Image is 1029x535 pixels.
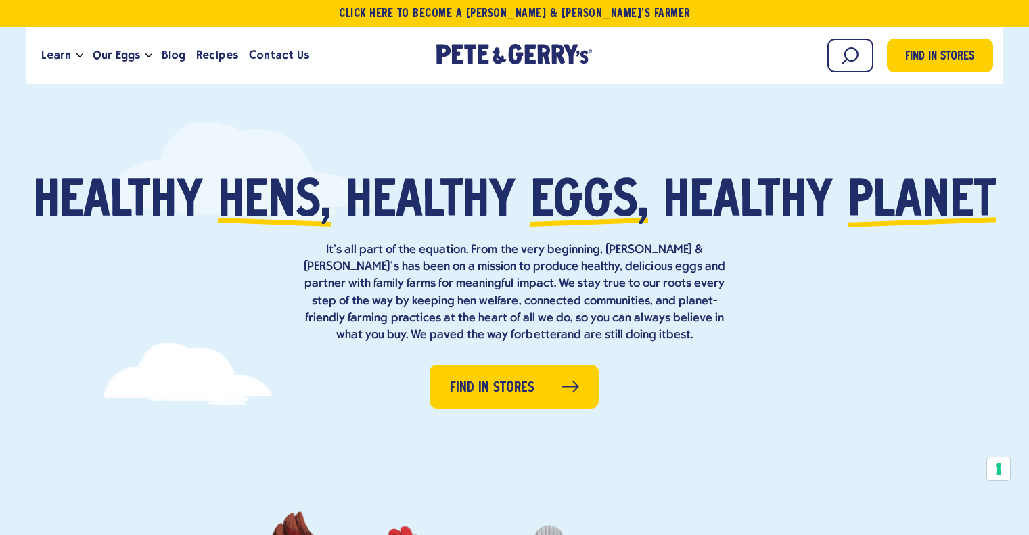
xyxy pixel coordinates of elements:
strong: best [666,329,691,342]
span: Find in Stores [905,48,974,66]
span: Learn [41,47,71,64]
span: healthy [663,177,833,228]
a: Find in Stores [887,39,993,72]
span: Blog [162,47,185,64]
strong: better [526,329,560,342]
span: Our Eggs [93,47,140,64]
a: Learn [36,37,76,74]
a: Find in Stores [430,365,599,409]
span: Recipes [196,47,237,64]
a: Blog [156,37,191,74]
span: hens, [218,177,331,228]
span: eggs, [530,177,648,228]
button: Open the dropdown menu for Learn [76,53,83,58]
button: Open the dropdown menu for Our Eggs [145,53,152,58]
span: Contact Us [249,47,309,64]
a: Recipes [191,37,243,74]
button: Your consent preferences for tracking technologies [987,457,1010,480]
p: It’s all part of the equation. From the very beginning, [PERSON_NAME] & [PERSON_NAME]’s has been ... [298,241,731,344]
span: Healthy [33,177,203,228]
input: Search [827,39,873,72]
a: Contact Us [244,37,315,74]
span: healthy [346,177,516,228]
span: Find in Stores [450,377,534,398]
span: planet [848,177,996,228]
a: Our Eggs [87,37,145,74]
